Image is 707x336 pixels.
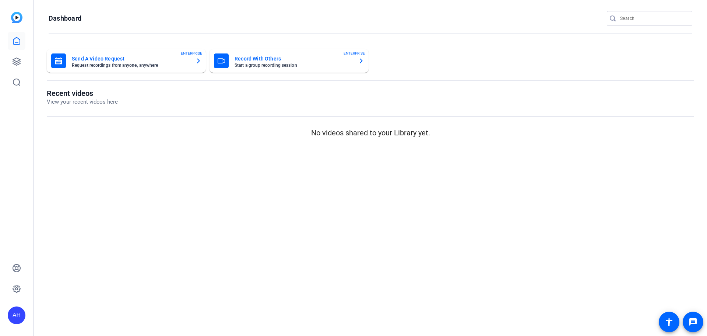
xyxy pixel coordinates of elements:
span: ENTERPRISE [344,51,365,56]
div: AH [8,306,25,324]
p: View your recent videos here [47,98,118,106]
h1: Dashboard [49,14,81,23]
mat-icon: accessibility [665,318,673,326]
img: blue-gradient.svg [11,12,22,23]
mat-card-title: Send A Video Request [72,54,190,63]
input: Search [620,14,686,23]
p: No videos shared to your Library yet. [47,127,694,138]
h1: Recent videos [47,89,118,98]
mat-card-subtitle: Request recordings from anyone, anywhere [72,63,190,67]
button: Record With OthersStart a group recording sessionENTERPRISE [210,49,369,73]
mat-card-title: Record With Others [235,54,352,63]
button: Send A Video RequestRequest recordings from anyone, anywhereENTERPRISE [47,49,206,73]
mat-card-subtitle: Start a group recording session [235,63,352,67]
mat-icon: message [689,318,697,326]
span: ENTERPRISE [181,51,202,56]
